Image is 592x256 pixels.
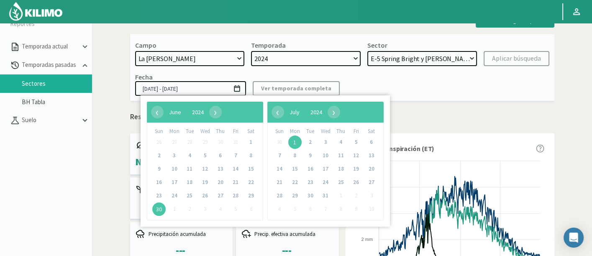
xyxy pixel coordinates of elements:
[273,189,286,202] span: 28
[209,106,222,118] span: ›
[151,127,167,136] th: weekday
[319,176,332,189] span: 24
[349,162,363,176] span: 19
[349,136,363,149] span: 5
[288,149,302,162] span: 8
[244,162,258,176] span: 15
[365,149,378,162] span: 13
[288,162,302,176] span: 15
[361,143,435,154] span: Evapotranspiración (ET)
[8,1,63,21] img: Kilimo
[303,202,317,216] span: 6
[272,106,340,114] bs-datepicker-navigation-view: ​ ​ ​
[287,127,303,136] th: weekday
[303,176,317,189] span: 23
[273,136,286,149] span: 30
[167,127,182,136] th: weekday
[197,127,213,136] th: weekday
[152,176,166,189] span: 16
[334,189,348,202] span: 1
[20,60,80,70] p: Temporadas pasadas
[303,136,317,149] span: 2
[198,176,212,189] span: 19
[244,202,258,216] span: 6
[349,149,363,162] span: 12
[229,149,242,162] span: 7
[214,136,227,149] span: 30
[334,162,348,176] span: 18
[319,136,332,149] span: 3
[229,202,242,216] span: 5
[198,149,212,162] span: 5
[244,136,258,149] span: 1
[318,127,333,136] th: weekday
[334,149,348,162] span: 11
[284,106,305,118] button: July
[334,136,348,149] span: 4
[319,149,332,162] span: 10
[22,80,92,87] a: Sectores
[135,41,156,49] div: Campo
[349,202,363,216] span: 9
[273,149,286,162] span: 7
[272,106,284,118] span: ‹
[213,127,228,136] th: weekday
[183,136,196,149] span: 28
[198,202,212,216] span: 3
[229,176,242,189] span: 21
[244,189,258,202] span: 29
[272,127,287,136] th: weekday
[361,237,373,242] text: 2 mm
[182,127,197,136] th: weekday
[214,176,227,189] span: 20
[151,106,222,114] bs-datepicker-navigation-view: ​ ​ ​
[168,176,181,189] span: 17
[151,106,164,118] span: ‹
[365,162,378,176] span: 20
[22,98,92,106] a: BH Tabla
[244,149,258,162] span: 8
[333,127,349,136] th: weekday
[328,106,340,118] span: ›
[319,202,332,216] span: 7
[241,229,334,239] div: Precip. efectiva acumulada
[303,189,317,202] span: 30
[135,229,228,239] div: Precipitación acumulada
[152,189,166,202] span: 23
[168,202,181,216] span: 1
[367,41,387,49] div: Sector
[183,189,196,202] span: 25
[228,127,243,136] th: weekday
[349,189,363,202] span: 2
[365,202,378,216] span: 10
[273,202,286,216] span: 4
[198,189,212,202] span: 26
[305,106,328,118] button: 2024
[364,127,379,136] th: weekday
[164,106,187,118] button: June
[288,202,302,216] span: 5
[243,127,259,136] th: weekday
[484,15,546,25] div: Descargar reporte
[229,162,242,176] span: 14
[229,189,242,202] span: 28
[334,202,348,216] span: 8
[168,149,181,162] span: 3
[198,136,212,149] span: 29
[152,136,166,149] span: 26
[564,228,584,248] div: Open Intercom Messenger
[152,162,166,176] span: 9
[20,42,80,51] p: Temporada actual
[192,108,204,116] span: 2024
[302,127,318,136] th: weekday
[135,81,246,96] input: dd/mm/yyyy - dd/mm/yyyy
[319,189,332,202] span: 31
[273,162,286,176] span: 14
[365,176,378,189] span: 27
[319,162,332,176] span: 17
[244,176,258,189] span: 22
[187,106,209,118] button: 2024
